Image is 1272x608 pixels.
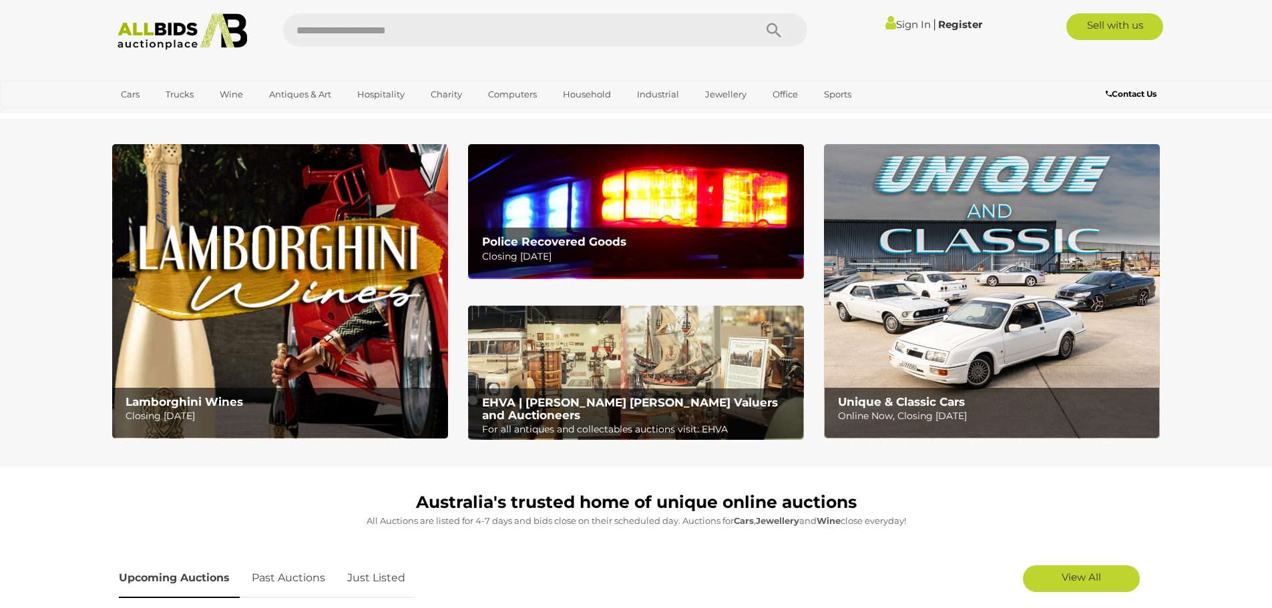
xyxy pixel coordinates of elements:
[885,18,931,31] a: Sign In
[482,421,797,438] p: For all antiques and collectables auctions visit: EHVA
[764,83,807,105] a: Office
[468,144,804,278] img: Police Recovered Goods
[211,83,252,105] a: Wine
[242,559,335,598] a: Past Auctions
[422,83,471,105] a: Charity
[110,13,255,50] img: Allbids.com.au
[1066,13,1163,40] a: Sell with us
[756,515,799,526] strong: Jewellery
[112,144,448,438] a: Lamborghini Wines Lamborghini Wines Closing [DATE]
[482,396,778,422] b: EHVA | [PERSON_NAME] [PERSON_NAME] Valuers and Auctioneers
[112,83,148,105] a: Cars
[349,83,413,105] a: Hospitality
[468,306,804,440] a: EHVA | Evans Hastings Valuers and Auctioneers EHVA | [PERSON_NAME] [PERSON_NAME] Valuers and Auct...
[482,235,626,248] b: Police Recovered Goods
[1106,89,1156,99] b: Contact Us
[482,248,797,265] p: Closing [DATE]
[126,395,243,408] b: Lamborghini Wines
[112,144,448,438] img: Lamborghini Wines
[817,515,841,526] strong: Wine
[824,144,1160,438] img: Unique & Classic Cars
[126,408,440,424] p: Closing [DATE]
[119,513,1154,529] p: All Auctions are listed for 4-7 days and bids close on their scheduled day. Auctions for , and cl...
[112,105,224,127] a: [GEOGRAPHIC_DATA]
[696,83,755,105] a: Jewellery
[815,83,860,105] a: Sports
[824,144,1160,438] a: Unique & Classic Cars Unique & Classic Cars Online Now, Closing [DATE]
[468,144,804,278] a: Police Recovered Goods Police Recovered Goods Closing [DATE]
[479,83,546,105] a: Computers
[157,83,202,105] a: Trucks
[838,408,1152,424] p: Online Now, Closing [DATE]
[260,83,340,105] a: Antiques & Art
[938,18,982,31] a: Register
[628,83,688,105] a: Industrial
[337,559,415,598] a: Just Listed
[119,493,1154,512] h1: Australia's trusted home of unique online auctions
[734,515,754,526] strong: Cars
[1062,571,1101,583] span: View All
[468,306,804,440] img: EHVA | Evans Hastings Valuers and Auctioneers
[933,17,936,31] span: |
[1106,87,1160,101] a: Contact Us
[1023,565,1140,592] a: View All
[119,559,240,598] a: Upcoming Auctions
[554,83,620,105] a: Household
[838,395,965,408] b: Unique & Classic Cars
[740,13,807,47] button: Search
